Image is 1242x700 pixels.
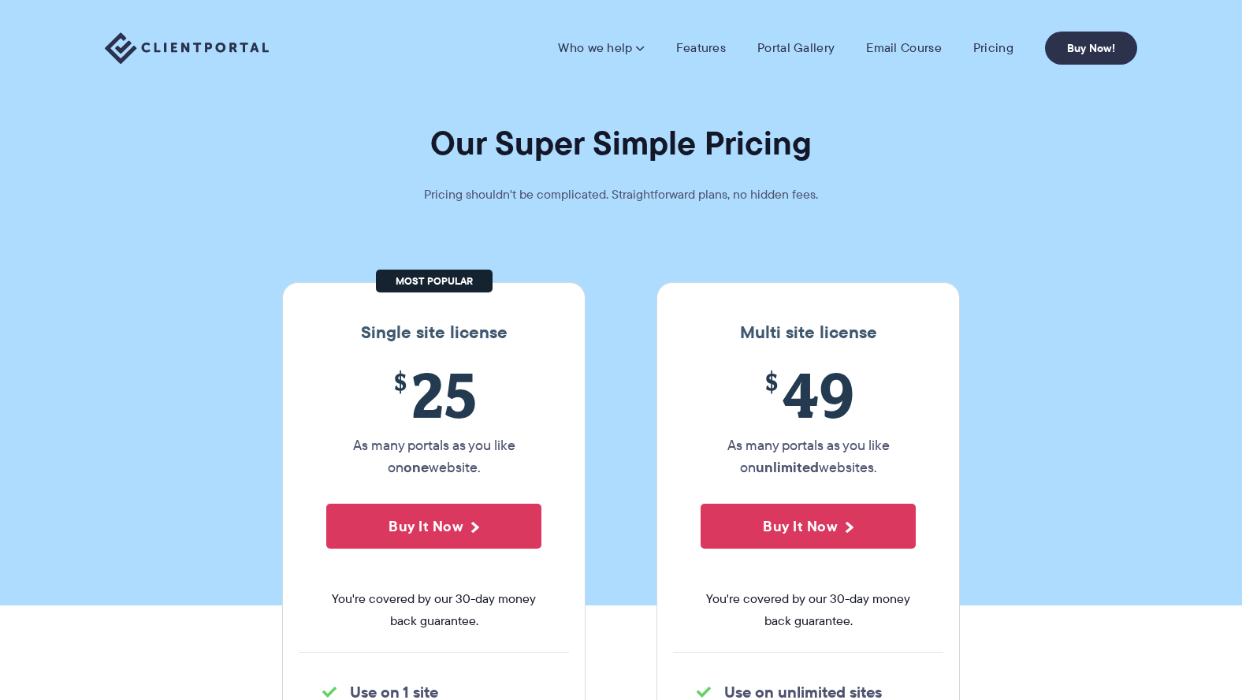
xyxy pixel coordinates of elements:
[1045,32,1137,65] a: Buy Now!
[676,40,726,56] a: Features
[701,588,916,632] span: You're covered by our 30-day money back guarantee.
[558,40,644,56] a: Who we help
[299,322,569,343] h3: Single site license
[326,588,541,632] span: You're covered by our 30-day money back guarantee.
[756,456,819,478] strong: unlimited
[326,434,541,478] p: As many portals as you like on website.
[973,40,1013,56] a: Pricing
[701,359,916,430] span: 49
[757,40,835,56] a: Portal Gallery
[326,504,541,549] button: Buy It Now
[866,40,942,56] a: Email Course
[673,322,943,343] h3: Multi site license
[403,456,429,478] strong: one
[326,359,541,430] span: 25
[701,434,916,478] p: As many portals as you like on websites.
[385,184,857,206] p: Pricing shouldn't be complicated. Straightforward plans, no hidden fees.
[701,504,916,549] button: Buy It Now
